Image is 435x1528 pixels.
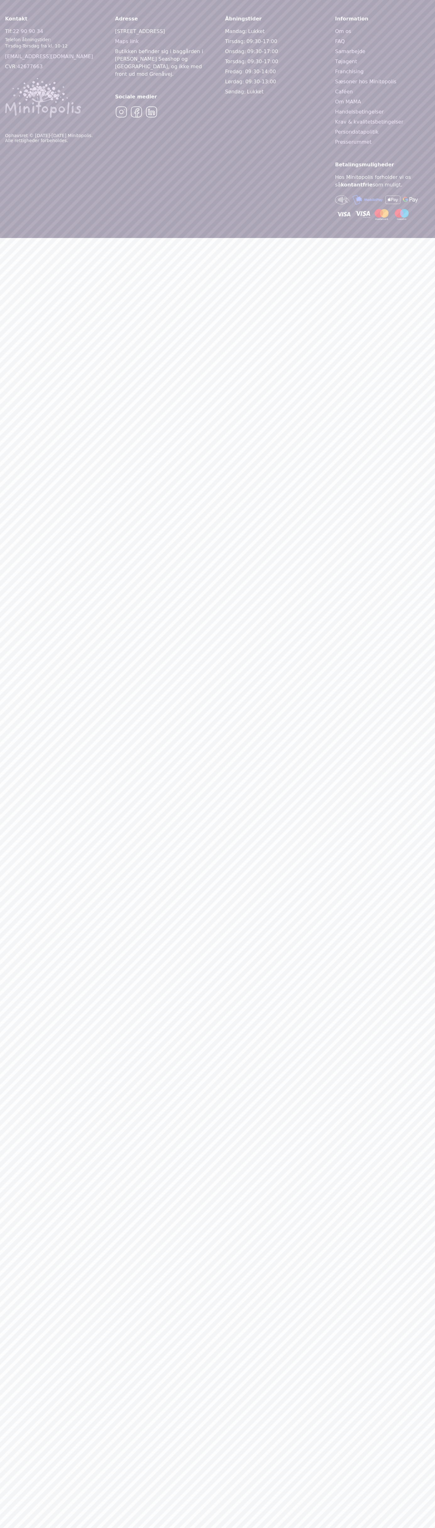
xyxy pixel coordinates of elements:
[5,133,100,143] p: Ophavsret © [DATE]-[DATE] Minitopolis. Alle rettigheder forbeholdes.
[335,98,430,106] a: Om MAMA
[335,58,430,65] a: Tøjagent
[335,118,430,126] a: Krav & kvalitetsbetingelser
[5,28,68,35] div: Tlf:
[335,108,430,116] a: Handelsbetingelser
[225,89,246,95] span: Søndag:
[355,207,370,222] img: Visa Electron logo
[385,195,400,205] img: Apple Pay logo
[335,207,353,222] img: Visa logo
[341,182,372,188] span: kontantfrie
[225,15,278,23] div: Åbningstider
[247,58,278,64] span: 09:30-17:00
[225,28,247,34] span: Mandag:
[335,174,430,189] div: Hos Minitopolis forholder vi os så som muligt.
[115,28,210,35] div: [STREET_ADDRESS]
[17,64,42,69] a: 42677663
[115,15,210,23] div: Adresse
[335,38,430,45] a: FAQ
[335,88,430,96] a: Caféen
[335,48,430,55] a: Samarbejde
[393,207,410,222] img: Maestro logo
[5,78,81,118] img: Minitopolis logo
[245,79,276,85] span: 09:30-13:00
[5,43,68,49] div: Tirsdag-Torsdag fra kl. 10-12
[335,15,430,23] div: Information
[145,106,158,118] img: LinkedIn icon
[246,38,277,44] span: 09:30-17:00
[335,28,430,35] a: Om os
[225,69,244,75] span: Fredag:
[353,195,383,205] img: Mobile Pay logo
[335,138,430,146] a: Presserummet
[5,53,93,60] a: [EMAIL_ADDRESS][DOMAIN_NAME]
[335,161,430,169] div: Betalingsmuligheder
[403,195,418,205] img: Google Pay logo
[245,69,276,75] span: 09:30-14:00
[5,36,68,43] div: Telefon åbningstider:
[335,78,430,86] a: Sæsoner hos Minitopolis
[225,79,244,85] span: Lørdag:
[225,48,246,54] span: Onsdag:
[115,93,210,101] div: Sociale medier
[130,106,143,118] img: Facebook icon
[13,28,43,34] a: 22 90 90 34
[373,207,390,222] img: Mastercard logo
[225,58,246,64] span: Torsdag:
[115,38,139,44] a: Maps link
[335,68,430,75] a: Franchising
[247,48,278,54] span: 09:30-17:00
[247,89,264,95] span: Lukket
[335,128,430,136] a: Persondatapolitik
[225,38,245,44] span: Tirsdag:
[335,195,350,205] img: Contantless
[5,15,100,23] div: Kontakt
[115,106,128,118] img: Instagram icon
[5,63,43,70] div: CVR:
[248,28,265,34] span: Lukket
[115,48,210,78] span: Butikken befinder sig i baggården i [PERSON_NAME] Seashop og [GEOGRAPHIC_DATA], og ikke med front...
